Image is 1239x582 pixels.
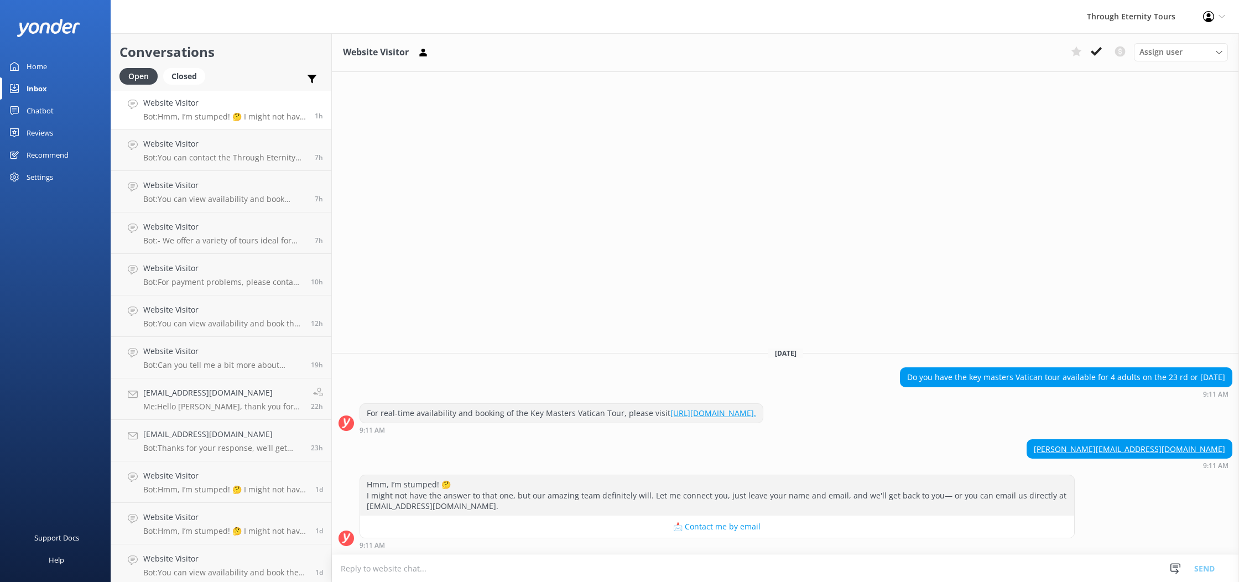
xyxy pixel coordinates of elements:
h4: Website Visitor [143,511,307,523]
span: Oct 06 2025 09:11am (UTC +02:00) Europe/Amsterdam [315,111,323,121]
span: Oct 05 2025 11:48pm (UTC +02:00) Europe/Amsterdam [311,277,323,287]
div: Oct 06 2025 09:11am (UTC +02:00) Europe/Amsterdam [360,541,1075,549]
div: Support Docs [34,527,79,549]
strong: 9:11 AM [1203,391,1228,398]
p: Bot: You can view availability and book directly online for tours in November. Please visit our w... [143,194,306,204]
div: Oct 06 2025 09:11am (UTC +02:00) Europe/Amsterdam [360,426,763,434]
h4: Website Visitor [143,221,306,233]
p: Bot: For payment problems, please contact our team directly at [EMAIL_ADDRESS][DOMAIN_NAME] for a... [143,277,303,287]
div: For real-time availability and booking of the Key Masters Vatican Tour, please visit [360,404,763,423]
a: Website VisitorBot:You can view availability and book the Domus [PERSON_NAME] Tour directly onlin... [111,295,331,337]
span: Oct 06 2025 02:50am (UTC +02:00) Europe/Amsterdam [315,194,323,204]
p: Bot: - We offer a variety of tours ideal for celebrating the Jubilee, including in-depth explorat... [143,236,306,246]
a: Website VisitorBot:Hmm, I’m stumped! 🤔 I might not have the answer to that one, but our amazing t... [111,88,331,129]
div: Help [49,549,64,571]
div: Assign User [1134,43,1228,61]
h4: Website Visitor [143,179,306,191]
span: Oct 05 2025 10:53am (UTC +02:00) Europe/Amsterdam [311,443,323,453]
h4: Website Visitor [143,553,307,565]
a: [EMAIL_ADDRESS][DOMAIN_NAME]Me:Hello [PERSON_NAME], thank you for reaching out to [GEOGRAPHIC_DAT... [111,378,331,420]
div: Inbox [27,77,47,100]
span: Oct 05 2025 09:25pm (UTC +02:00) Europe/Amsterdam [311,319,323,328]
a: Website VisitorBot:Hmm, I’m stumped! 🤔 I might not have the answer to that one, but our amazing t... [111,461,331,503]
span: Oct 05 2025 02:28pm (UTC +02:00) Europe/Amsterdam [311,360,323,370]
p: Me: Hello [PERSON_NAME], thank you for reaching out to [GEOGRAPHIC_DATA]. The [GEOGRAPHIC_DATA] i... [143,402,303,412]
strong: 9:11 AM [360,427,385,434]
a: Website VisitorBot:You can contact the Through Eternity Tours team at [PHONE_NUMBER] or [PHONE_NU... [111,129,331,171]
div: Reviews [27,122,53,144]
span: Oct 06 2025 02:35am (UTC +02:00) Europe/Amsterdam [315,236,323,245]
a: [EMAIL_ADDRESS][DOMAIN_NAME]Bot:Thanks for your response, we'll get back to you as soon as we can... [111,420,331,461]
a: [URL][DOMAIN_NAME]. [670,408,756,418]
p: Bot: Hmm, I’m stumped! 🤔 I might not have the answer to that one, but our amazing team definitely... [143,112,306,122]
p: Bot: You can contact the Through Eternity Tours team at [PHONE_NUMBER] or [PHONE_NUMBER]. You can... [143,153,306,163]
h3: Website Visitor [343,45,409,60]
h2: Conversations [119,41,323,63]
a: Website VisitorBot:Can you tell me a bit more about where you are going? We have an amazing array... [111,337,331,378]
div: Oct 06 2025 09:11am (UTC +02:00) Europe/Amsterdam [1027,461,1232,469]
p: Bot: Can you tell me a bit more about where you are going? We have an amazing array of group and ... [143,360,303,370]
div: Home [27,55,47,77]
div: Open [119,68,158,85]
h4: Website Visitor [143,262,303,274]
button: 📩 Contact me by email [360,516,1074,538]
a: Open [119,70,163,82]
h4: [EMAIL_ADDRESS][DOMAIN_NAME] [143,428,303,440]
strong: 9:11 AM [360,542,385,549]
div: Hmm, I’m stumped! 🤔 I might not have the answer to that one, but our amazing team definitely will... [360,475,1074,516]
span: Oct 06 2025 03:14am (UTC +02:00) Europe/Amsterdam [315,153,323,162]
h4: Website Visitor [143,470,307,482]
span: Oct 05 2025 05:44am (UTC +02:00) Europe/Amsterdam [315,485,323,494]
a: Website VisitorBot:Hmm, I’m stumped! 🤔 I might not have the answer to that one, but our amazing t... [111,503,331,544]
a: Website VisitorBot:- We offer a variety of tours ideal for celebrating the Jubilee, including in-... [111,212,331,254]
span: Assign user [1139,46,1183,58]
a: Website VisitorBot:For payment problems, please contact our team directly at [EMAIL_ADDRESS][DOMA... [111,254,331,295]
h4: Website Visitor [143,304,303,316]
img: yonder-white-logo.png [17,19,80,37]
strong: 9:11 AM [1203,463,1228,469]
h4: Website Visitor [143,97,306,109]
span: [DATE] [768,349,803,358]
a: Closed [163,70,211,82]
div: Recommend [27,144,69,166]
span: Oct 05 2025 12:18am (UTC +02:00) Europe/Amsterdam [315,568,323,577]
span: Oct 05 2025 11:20am (UTC +02:00) Europe/Amsterdam [311,402,323,411]
p: Bot: Hmm, I’m stumped! 🤔 I might not have the answer to that one, but our amazing team definitely... [143,485,307,495]
p: Bot: Hmm, I’m stumped! 🤔 I might not have the answer to that one, but our amazing team definitely... [143,526,307,536]
span: Oct 05 2025 05:37am (UTC +02:00) Europe/Amsterdam [315,526,323,536]
div: Settings [27,166,53,188]
div: Chatbot [27,100,54,122]
p: Bot: Thanks for your response, we'll get back to you as soon as we can during opening hours. [143,443,303,453]
a: [PERSON_NAME][EMAIL_ADDRESS][DOMAIN_NAME] [1034,444,1225,454]
h4: Website Visitor [143,345,303,357]
h4: Website Visitor [143,138,306,150]
h4: [EMAIL_ADDRESS][DOMAIN_NAME] [143,387,303,399]
div: Closed [163,68,205,85]
div: Oct 06 2025 09:11am (UTC +02:00) Europe/Amsterdam [900,390,1232,398]
a: Website VisitorBot:You can view availability and book directly online for tours in November. Plea... [111,171,331,212]
p: Bot: You can view availability and book the Domus [PERSON_NAME] Tour directly online at [URL][DOM... [143,319,303,329]
p: Bot: You can view availability and book the Saint Mark’s Basilica Night Tour: Exclusive Visit dir... [143,568,307,578]
div: Do you have the key masters Vatican tour available for 4 adults on the 23 rd or [DATE] [900,368,1232,387]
